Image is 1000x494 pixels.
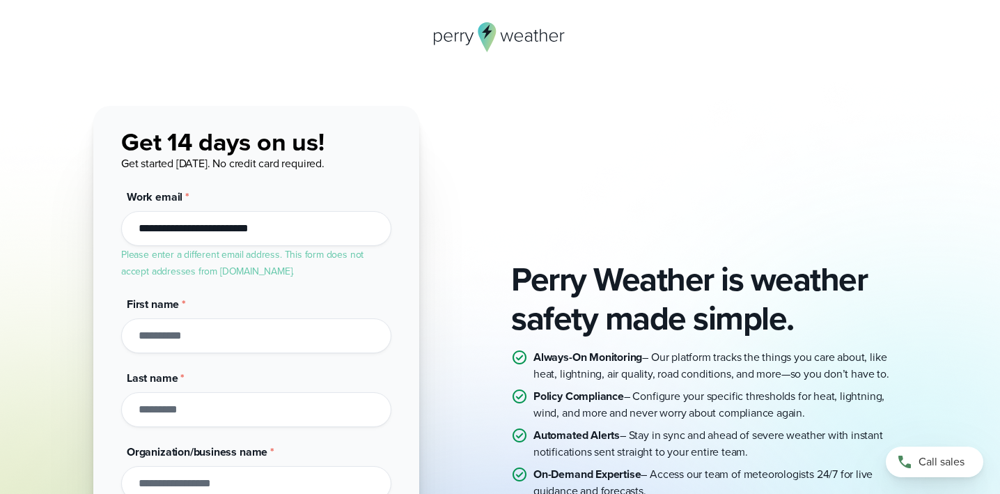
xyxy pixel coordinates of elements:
[121,247,364,279] label: Please enter a different email address. This form does not accept addresses from [DOMAIN_NAME].
[886,447,983,477] a: Call sales
[121,155,325,171] span: Get started [DATE]. No credit card required.
[533,427,907,461] p: – Stay in sync and ahead of severe weather with instant notifications sent straight to your entir...
[511,260,907,338] h2: Perry Weather is weather safety made simple.
[533,427,620,443] strong: Automated Alerts
[533,388,624,404] strong: Policy Compliance
[127,370,178,386] span: Last name
[127,296,179,312] span: First name
[121,123,325,160] span: Get 14 days on us!
[533,349,907,383] p: – Our platform tracks the things you care about, like heat, lightning, air quality, road conditio...
[919,454,964,470] span: Call sales
[533,388,907,422] p: – Configure your specific thresholds for heat, lightning, wind, and more and never worry about co...
[127,444,267,460] span: Organization/business name
[533,466,641,482] strong: On-Demand Expertise
[127,189,182,205] span: Work email
[533,349,642,365] strong: Always-On Monitoring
